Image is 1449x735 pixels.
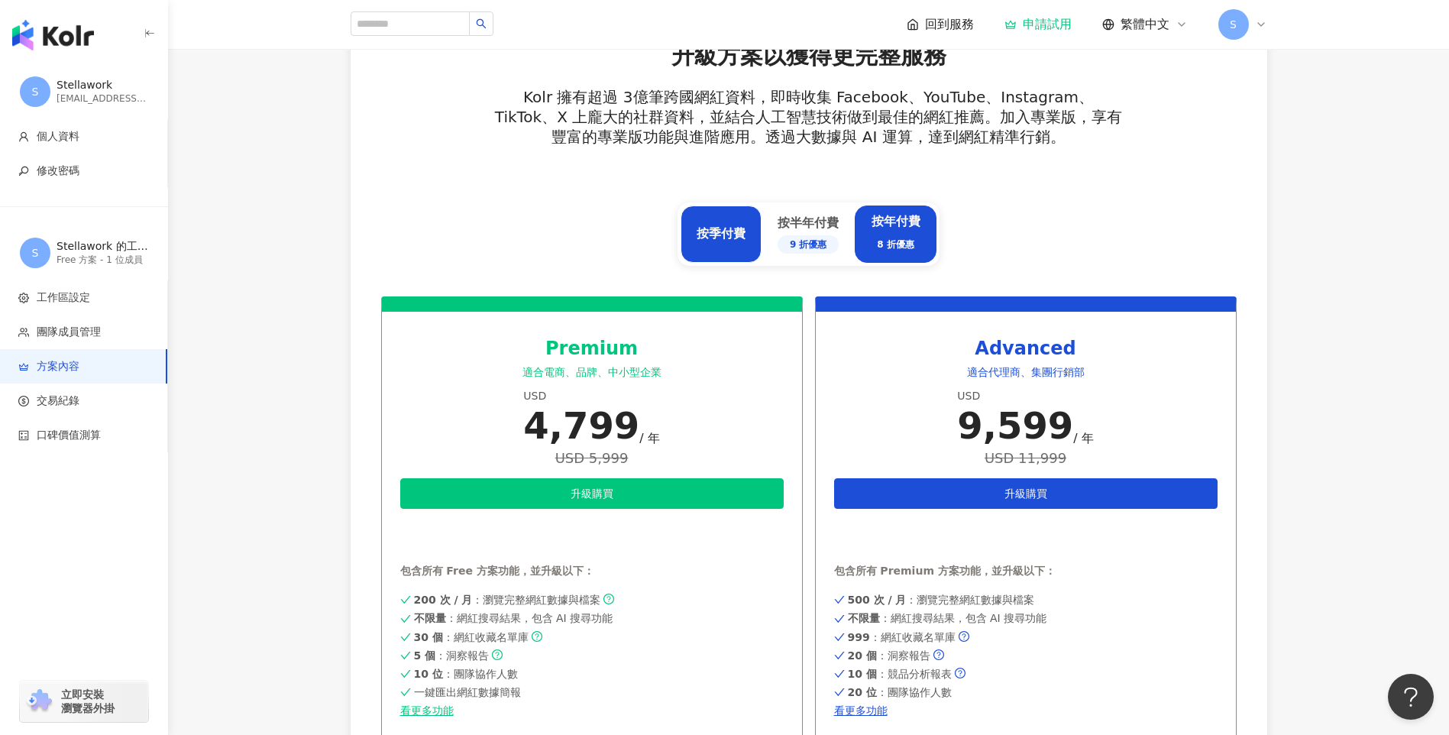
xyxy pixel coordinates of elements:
[957,389,1093,404] div: USD
[37,325,101,340] span: 團隊成員管理
[967,366,1085,378] span: 適合代理商、集團行銷部
[523,389,659,404] div: USD
[414,612,613,624] span: ：網紅搜尋結果，包含 AI 搜尋功能
[848,631,956,643] span: ：網紅收藏名單庫
[18,131,29,142] span: user
[414,649,436,662] strong: 5 個
[871,234,920,255] div: 8 折優惠
[848,594,907,606] strong: 500 次 / 月
[414,631,529,643] span: ：網紅收藏名單庫
[400,668,411,680] span: check
[871,213,920,254] div: 按年付費
[18,396,29,406] span: dollar
[37,129,79,144] span: 個人資料
[400,336,784,362] div: Premium
[61,688,115,715] span: 立即安裝 瀏覽器外掛
[957,404,1073,447] div: 9,599
[957,450,1093,466] div: USD 11,999
[400,686,411,698] span: check
[37,290,90,306] span: 工作區設定
[834,594,845,606] span: check
[523,450,659,466] div: USD 5,999
[848,686,952,698] span: ：團隊協作人數
[400,515,784,546] button: 申請試用
[959,631,969,642] span: question-circle
[697,225,746,242] div: 按季付費
[955,668,965,678] span: question-circle
[1230,16,1237,33] span: S
[778,235,839,254] div: 9 折優惠
[848,668,952,680] span: ：競品分析報表
[571,487,613,500] span: 升級購買
[834,336,1218,362] div: Advanced
[414,594,473,606] strong: 200 次 / 月
[414,686,521,698] span: 一鍵匯出網紅數據簡報
[400,612,411,624] span: check
[834,668,845,680] span: check
[400,631,411,643] span: check
[848,649,877,662] strong: 20 個
[532,631,542,642] span: question-circle
[1073,430,1093,447] div: / 年
[834,704,1218,717] a: 看更多功能
[400,594,411,606] span: check
[37,428,101,443] span: 口碑價值測算
[848,612,880,624] strong: 不限量
[24,689,54,714] img: chrome extension
[834,564,1218,579] div: 包含所有 Premium 方案功能，並升級以下：
[907,16,974,33] a: 回到服務
[37,164,79,179] span: 修改密碼
[848,649,930,662] span: ：洞察報告
[57,254,148,267] div: Free 方案 - 1 位成員
[476,18,487,29] span: search
[848,686,877,698] strong: 20 位
[414,631,443,643] strong: 30 個
[571,524,613,536] span: 申請試用
[32,83,39,100] span: S
[18,166,29,176] span: key
[12,20,94,50] img: logo
[37,359,79,374] span: 方案內容
[414,668,443,680] strong: 10 位
[400,478,784,509] button: 升級購買
[834,515,1218,546] button: 申請試用
[400,649,411,662] span: check
[20,681,148,722] a: chrome extension立即安裝 瀏覽器外掛
[522,366,661,378] span: 適合電商、品牌、中小型企業
[57,78,148,93] div: Stellawork
[1004,487,1047,500] span: 升級購買
[523,404,639,447] div: 4,799
[414,594,601,606] span: ：瀏覽完整網紅數據與檔案
[57,92,148,105] div: [EMAIL_ADDRESS][DOMAIN_NAME]
[1388,674,1434,720] iframe: Help Scout Beacon - Open
[925,16,974,33] span: 回到服務
[37,393,79,409] span: 交易紀錄
[1004,17,1072,32] a: 申請試用
[834,612,845,624] span: check
[603,594,614,604] span: question-circle
[414,612,446,624] strong: 不限量
[848,668,877,680] strong: 10 個
[18,430,29,441] span: calculator
[834,478,1218,509] button: 升級購買
[493,87,1124,147] p: Kolr 擁有超過 3億筆跨國網紅資料，即時收集 Facebook、YouTube、Instagram、TikTok、X 上龐大的社群資料，並結合人工智慧技術做到最佳的網紅推薦。加入專業版，享有...
[834,686,845,698] span: check
[400,704,784,717] a: 看更多功能
[57,239,148,254] div: Stellawork 的工作區
[639,430,659,447] div: / 年
[1121,16,1169,33] span: 繁體中文
[32,244,39,261] span: S
[848,631,870,643] strong: 999
[414,649,490,662] span: ：洞察報告
[933,649,944,660] span: question-circle
[834,649,845,662] span: check
[834,631,845,643] span: check
[414,668,518,680] span: ：團隊協作人數
[400,564,784,579] div: 包含所有 Free 方案功能，並升級以下：
[1004,524,1047,536] span: 申請試用
[492,649,503,660] span: question-circle
[848,594,1035,606] span: ：瀏覽完整網紅數據與檔案
[671,40,946,72] p: 升級方案以獲得更完整服務
[778,215,839,253] div: 按半年付費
